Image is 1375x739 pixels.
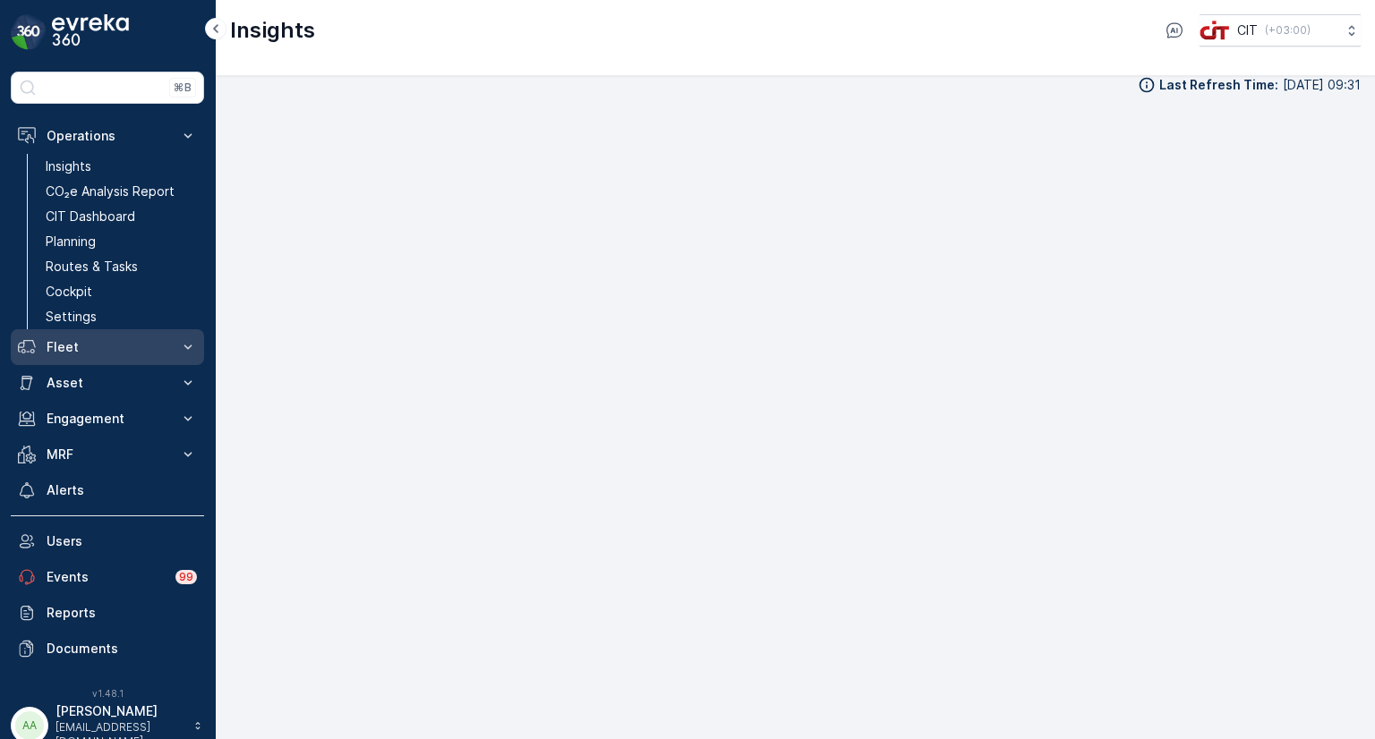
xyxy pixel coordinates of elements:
a: Alerts [11,472,204,508]
button: Asset [11,365,204,401]
img: logo [11,14,47,50]
button: Fleet [11,329,204,365]
a: Routes & Tasks [38,254,204,279]
a: Reports [11,595,204,631]
p: MRF [47,446,168,463]
p: Insights [46,157,91,175]
img: cit-logo_pOk6rL0.png [1200,21,1230,40]
p: [DATE] 09:31 [1283,76,1361,94]
p: ( +03:00 ) [1265,23,1311,38]
p: Settings [46,308,97,326]
p: [PERSON_NAME] [56,702,184,720]
p: Documents [47,640,197,658]
a: Users [11,523,204,559]
p: CIT Dashboard [46,208,135,225]
p: Operations [47,127,168,145]
p: Insights [230,16,315,45]
p: Cockpit [46,283,92,301]
p: Users [47,532,197,550]
p: Planning [46,233,96,251]
button: CIT(+03:00) [1200,14,1361,47]
button: Engagement [11,401,204,437]
span: v 1.48.1 [11,688,204,699]
button: Operations [11,118,204,154]
a: Cockpit [38,279,204,304]
p: CO₂e Analysis Report [46,183,175,200]
a: Insights [38,154,204,179]
a: CO₂e Analysis Report [38,179,204,204]
p: ⌘B [174,81,192,95]
p: 99 [178,569,194,585]
button: MRF [11,437,204,472]
p: Routes & Tasks [46,258,138,276]
p: Alerts [47,481,197,499]
a: Events99 [11,559,204,595]
a: CIT Dashboard [38,204,204,229]
img: logo_dark-DEwI_e13.png [52,14,129,50]
p: Fleet [47,338,168,356]
p: Last Refresh Time : [1159,76,1278,94]
p: Reports [47,604,197,622]
p: Engagement [47,410,168,428]
a: Planning [38,229,204,254]
p: CIT [1237,21,1258,39]
p: Asset [47,374,168,392]
a: Documents [11,631,204,667]
p: Events [47,568,165,586]
a: Settings [38,304,204,329]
